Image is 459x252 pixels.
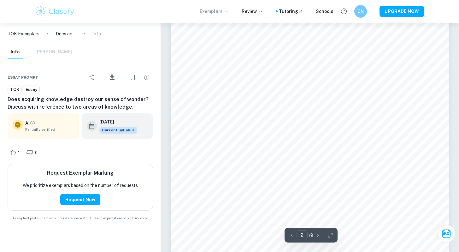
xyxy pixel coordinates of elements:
div: Bookmark [127,71,139,84]
p: Info [92,30,101,37]
h6: CN [357,8,364,15]
div: Dislike [25,147,41,158]
button: Info [8,45,23,59]
span: Essay [23,87,39,93]
button: CN [354,5,367,18]
a: Schools [316,8,333,15]
span: 1 [15,150,23,156]
span: TOK [8,87,21,93]
span: Current Syllabus [99,127,137,134]
div: Like [8,147,23,158]
button: UPGRADE NOW [380,6,424,17]
button: Help and Feedback [338,6,349,17]
div: Report issue [140,71,153,84]
p: We prioritize exemplars based on the number of requests [23,182,138,189]
div: This exemplar is based on the current syllabus. Feel free to refer to it for inspiration/ideas wh... [99,127,137,134]
span: 0 [32,150,41,156]
div: Download [99,69,125,86]
div: Share [85,71,98,84]
p: Exemplars [200,8,229,15]
button: Ask Clai [438,225,455,243]
a: TOK Exemplars [8,30,39,37]
h6: Does acquiring knowledge destroy our sense of wonder? Discuss with reference to two areas of know... [8,96,153,111]
a: Essay [23,86,40,93]
a: Grade partially verified [30,120,35,126]
a: Tutoring [279,8,303,15]
p: Review [242,8,263,15]
span: Partially verified [25,127,74,132]
a: TOK [8,86,22,93]
p: A [25,120,28,127]
button: Request Now [60,194,100,205]
h6: Request Exemplar Marking [47,169,114,177]
h6: [DATE] [99,118,132,125]
span: Example of past student work. For reference on structure and expectations only. Do not copy. [8,216,153,220]
span: Essay prompt [8,75,38,80]
p: Does acquiring knowledge destroy our sense of wonder? Discuss with reference to two areas of know... [56,30,76,37]
p: / 9 [309,232,313,239]
img: Clastify logo [35,5,75,18]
